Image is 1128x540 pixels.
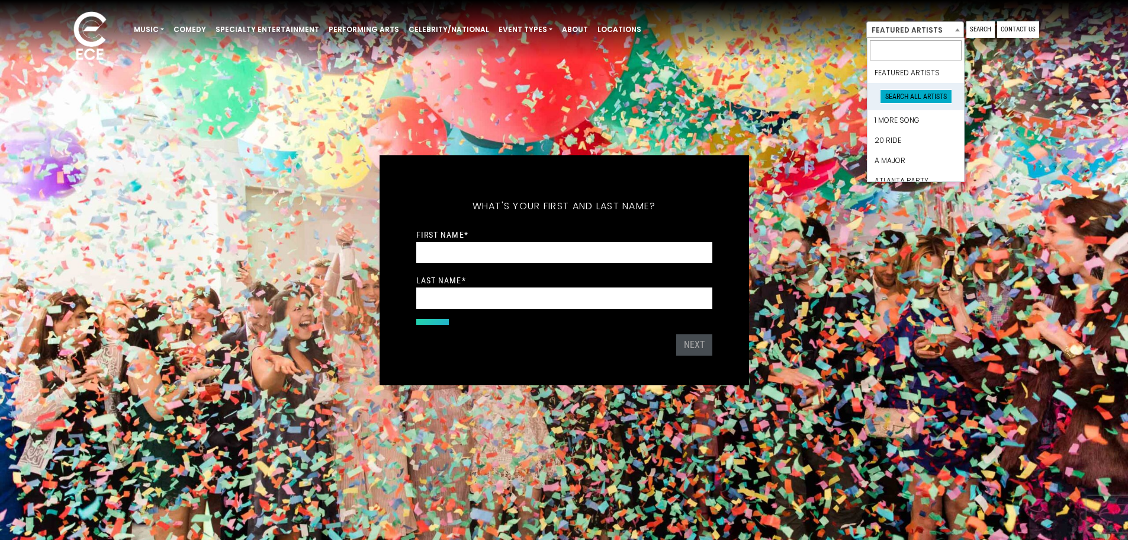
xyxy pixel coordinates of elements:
a: Celebrity/National [404,20,494,40]
a: Performing Arts [324,20,404,40]
li: 20 Ride [867,130,964,151]
a: About [557,20,593,40]
img: ece_new_logo_whitev2-1.png [60,8,120,66]
label: First Name [416,229,468,240]
li: 1 More Song [867,110,964,130]
a: Locations [593,20,646,40]
label: Last Name [416,275,466,286]
span: Search All Artists [880,90,952,104]
li: Featured Artists [867,63,964,83]
a: Search [966,21,995,38]
a: Music [129,20,169,40]
h5: What's your first and last name? [416,185,712,228]
a: Contact Us [997,21,1039,38]
span: Featured Artists [867,22,963,39]
a: Specialty Entertainment [211,20,324,40]
a: Comedy [169,20,211,40]
span: Featured Artists [866,21,964,38]
a: Event Types [494,20,557,40]
li: A Major [867,151,964,171]
input: Search [870,40,962,60]
li: Atlanta Party Fanatics [867,171,964,202]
